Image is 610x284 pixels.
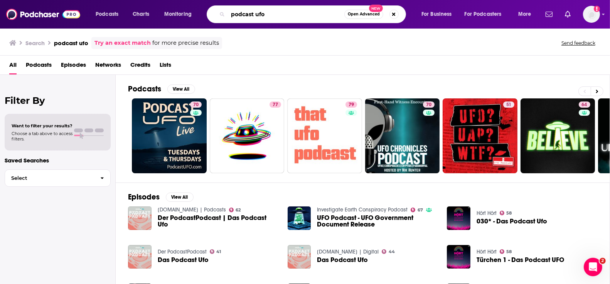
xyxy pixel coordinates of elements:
h3: Search [25,39,45,47]
a: 70 [365,98,440,173]
a: 41 [210,249,221,254]
a: Charts [128,8,154,20]
span: 77 [273,101,278,109]
span: 67 [418,208,423,212]
a: Try an exact match [94,39,151,47]
a: 77 [270,101,281,108]
span: Charts [133,9,149,20]
button: Select [5,169,111,187]
h2: Podcasts [128,84,161,94]
a: Investigate Earth Conspiracy Podcast [317,206,408,213]
a: Der PodcastPodcast | Das Podcast Ufo [158,215,278,228]
a: 64 [521,98,595,173]
a: Podchaser - Follow, Share and Rate Podcasts [6,7,80,22]
img: Der PodcastPodcast | Das Podcast Ufo [128,206,152,230]
span: Want to filter your results? [12,123,72,128]
a: Das Podcast Ufo [317,257,368,263]
a: detektor.fm | Podcasts [158,206,226,213]
span: 70 [193,101,199,109]
a: Networks [95,59,121,74]
a: 58 [500,249,512,254]
a: Podcasts [26,59,52,74]
a: Lists [160,59,171,74]
img: Das Podcast Ufo [128,245,152,269]
span: 70 [426,101,431,109]
a: PodcastsView All [128,84,195,94]
span: 030* - Das Podcast Ufo [477,218,547,225]
button: open menu [416,8,462,20]
a: 51 [443,98,517,173]
a: 51 [503,101,514,108]
input: Search podcasts, credits, & more... [228,8,344,20]
a: 70 [423,101,435,108]
a: 70 [132,98,207,173]
span: Logged in as lemya [583,6,600,23]
span: 64 [582,101,587,109]
span: More [518,9,531,20]
span: 51 [506,101,511,109]
a: Credits [130,59,150,74]
img: 030* - Das Podcast Ufo [447,206,470,230]
span: For Business [421,9,452,20]
a: Türchen 1 - Das Podcast UFO [477,257,564,263]
a: All [9,59,17,74]
a: Show notifications dropdown [562,8,574,21]
span: Monitoring [164,9,192,20]
a: 77 [210,98,285,173]
a: 58 [500,211,512,215]
span: 58 [507,250,512,254]
a: UFO Podcast - UFO Government Document Release [317,215,438,228]
img: User Profile [583,6,600,23]
span: 44 [389,250,395,254]
button: View All [167,85,195,94]
img: UFO Podcast - UFO Government Document Release [288,206,311,230]
span: for more precise results [152,39,219,47]
span: For Podcasters [465,9,502,20]
img: Türchen 1 - Das Podcast UFO [447,245,470,269]
a: Der PodcastPodcast [158,248,207,255]
span: 41 [216,250,221,254]
a: 62 [229,208,241,212]
h3: podcast ufo [54,39,88,47]
a: 64 [579,101,590,108]
button: Show profile menu [583,6,600,23]
span: 62 [236,208,241,212]
button: open menu [460,8,513,20]
span: New [369,5,383,12]
a: EpisodesView All [128,192,194,202]
button: Open AdvancedNew [344,10,383,19]
button: Send feedback [559,40,598,46]
a: 79 [345,101,357,108]
span: 79 [349,101,354,109]
span: Podcasts [96,9,118,20]
p: Saved Searches [5,157,111,164]
img: Das Podcast Ufo [288,245,311,269]
span: 2 [600,258,606,264]
h2: Filter By [5,95,111,106]
a: Episodes [61,59,86,74]
iframe: Intercom live chat [584,258,602,276]
a: 44 [382,249,395,254]
a: 70 [190,101,202,108]
h2: Episodes [128,192,160,202]
a: 67 [411,208,423,212]
span: Das Podcast Ufo [158,257,209,263]
a: detektor.fm | Digital [317,248,379,255]
a: 79 [287,98,362,173]
svg: Add a profile image [594,6,600,12]
button: open menu [159,8,202,20]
